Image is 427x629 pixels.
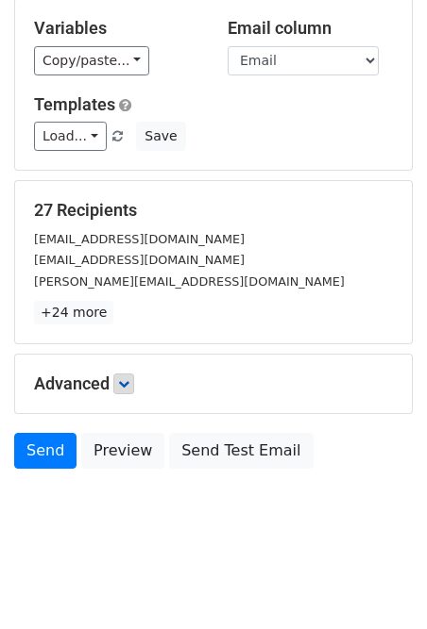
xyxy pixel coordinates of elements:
[333,538,427,629] iframe: Chat Widget
[34,122,107,151] a: Load...
[169,433,313,469] a: Send Test Email
[34,253,245,267] small: [EMAIL_ADDRESS][DOMAIN_NAME]
[228,18,393,39] h5: Email column
[81,433,164,469] a: Preview
[34,18,199,39] h5: Variables
[34,301,113,324] a: +24 more
[14,433,77,469] a: Send
[34,46,149,75] a: Copy/paste...
[34,94,115,114] a: Templates
[136,122,185,151] button: Save
[34,232,245,246] small: [EMAIL_ADDRESS][DOMAIN_NAME]
[34,373,393,394] h5: Advanced
[34,200,393,221] h5: 27 Recipients
[34,274,345,289] small: [PERSON_NAME][EMAIL_ADDRESS][DOMAIN_NAME]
